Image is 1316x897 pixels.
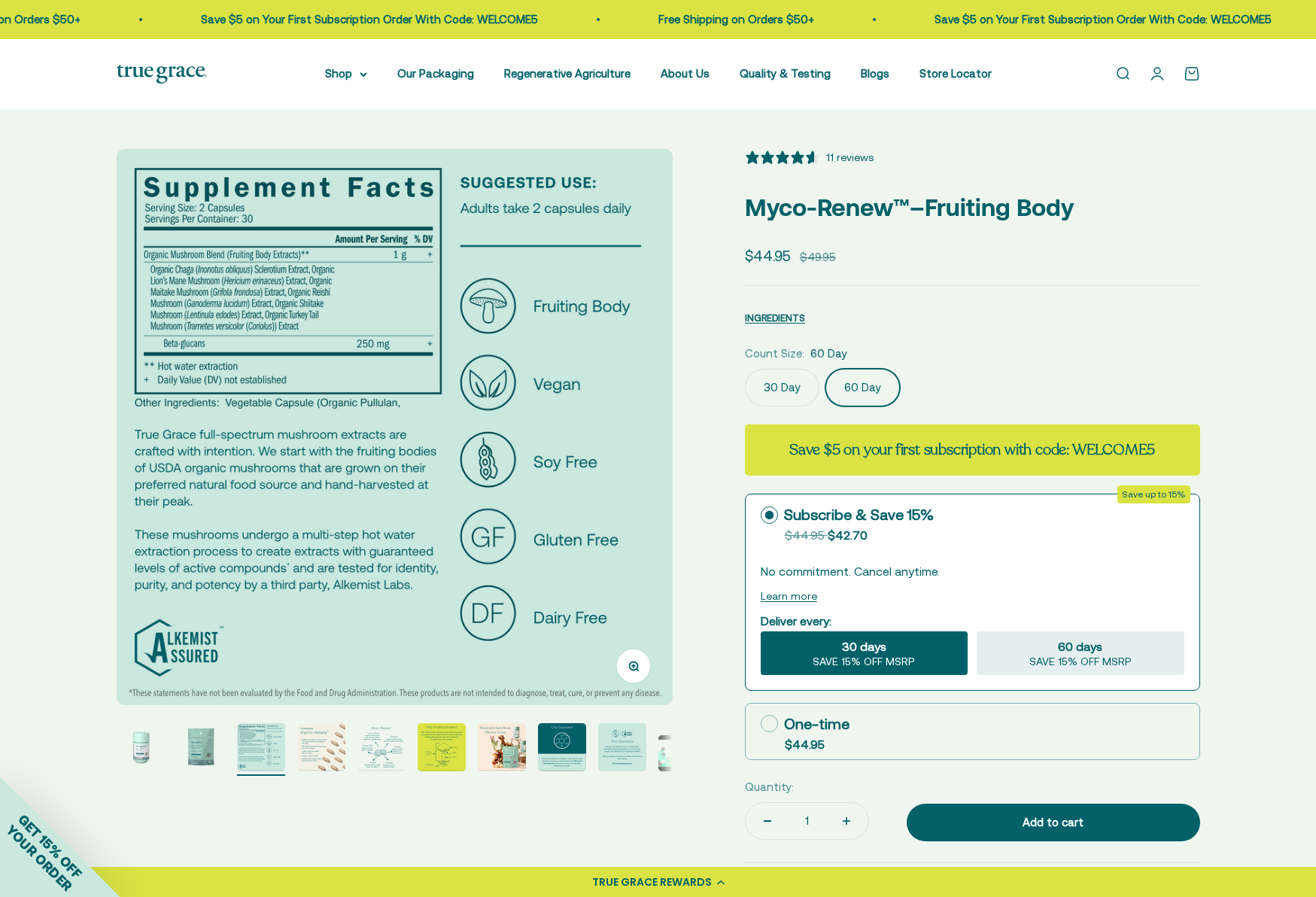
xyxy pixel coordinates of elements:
[357,723,406,771] img: Reishi supports immune health, daily balance, and longevity* Lion’s Mane supports brain, nerve, a...
[418,723,466,776] button: Go to item 6
[745,245,791,267] sale-price: $44.95
[325,65,367,83] summary: Shop
[745,309,805,327] button: INGREDIENTS
[177,723,225,771] img: Myco-Renew
[538,723,586,771] img: True Grace mushrooms undergo a multi-step hot water extraction process to create extracts with 25...
[357,723,406,776] button: Go to item 5
[478,723,526,776] button: Go to item 7
[117,149,673,705] img: True Grace full-spectrum mushroom extracts are crafted with intention. We start with the fruiting...
[907,804,1200,841] button: Add to cart
[3,822,75,894] span: YOUR ORDER
[745,312,805,324] span: INGREDIENTS
[658,735,707,776] button: Go to item 10
[598,723,646,776] button: Go to item 9
[297,723,345,771] img: - Mushrooms are grown on their natural food source and hand-harvested at their peak - 250 mg beta...
[825,803,868,839] button: Increase quantity
[237,723,285,771] img: True Grace full-spectrum mushroom extracts are crafted with intention. We start with the fruiting...
[194,11,531,29] p: Save $5 on Your First Subscription Order With Code: WELCOME5
[418,723,466,771] img: The "fruiting body" (typically the stem, gills, and cap of the mushroom) has higher levels of act...
[652,13,807,26] a: Free Shipping on Orders $50+
[598,723,646,771] img: We work with Alkemist Labs, an independent, accredited botanical testing lab, to test the purity,...
[478,723,526,771] img: Meaningful Ingredients. Effective Doses.
[810,345,847,363] span: 60 Day
[928,11,1265,29] p: Save $5 on Your First Subscription Order With Code: WELCOME5
[177,723,225,776] button: Go to item 2
[117,723,165,776] button: Go to item 1
[237,723,285,776] button: Go to item 3
[745,345,804,363] legend: Count Size:
[861,67,889,80] a: Blogs
[745,149,874,166] button: 4.82 stars, 11 ratings
[746,803,789,839] button: Decrease quantity
[937,813,1170,832] div: Add to cart
[397,67,474,80] a: Our Packaging
[740,67,831,80] a: Quality & Testing
[117,723,165,771] img: Myco-RenewTM Blend Mushroom Supplements for Daily Immune Support* 1 g daily to support a healthy ...
[745,778,794,796] label: Quantity:
[745,188,1200,227] p: Myco-Renew™–Fruiting Body
[800,248,836,266] compare-at-price: $49.95
[504,67,631,80] a: Regenerative Agriculture
[592,874,712,890] div: TRUE GRACE REWARDS
[538,723,586,776] button: Go to item 8
[919,67,992,80] a: Store Locator
[661,67,710,80] a: About Us
[789,439,1155,460] strong: Save $5 on your first subscription with code: WELCOME5
[297,723,345,776] button: Go to item 4
[826,149,874,166] div: 11 reviews
[15,811,85,881] span: GET 15% OFF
